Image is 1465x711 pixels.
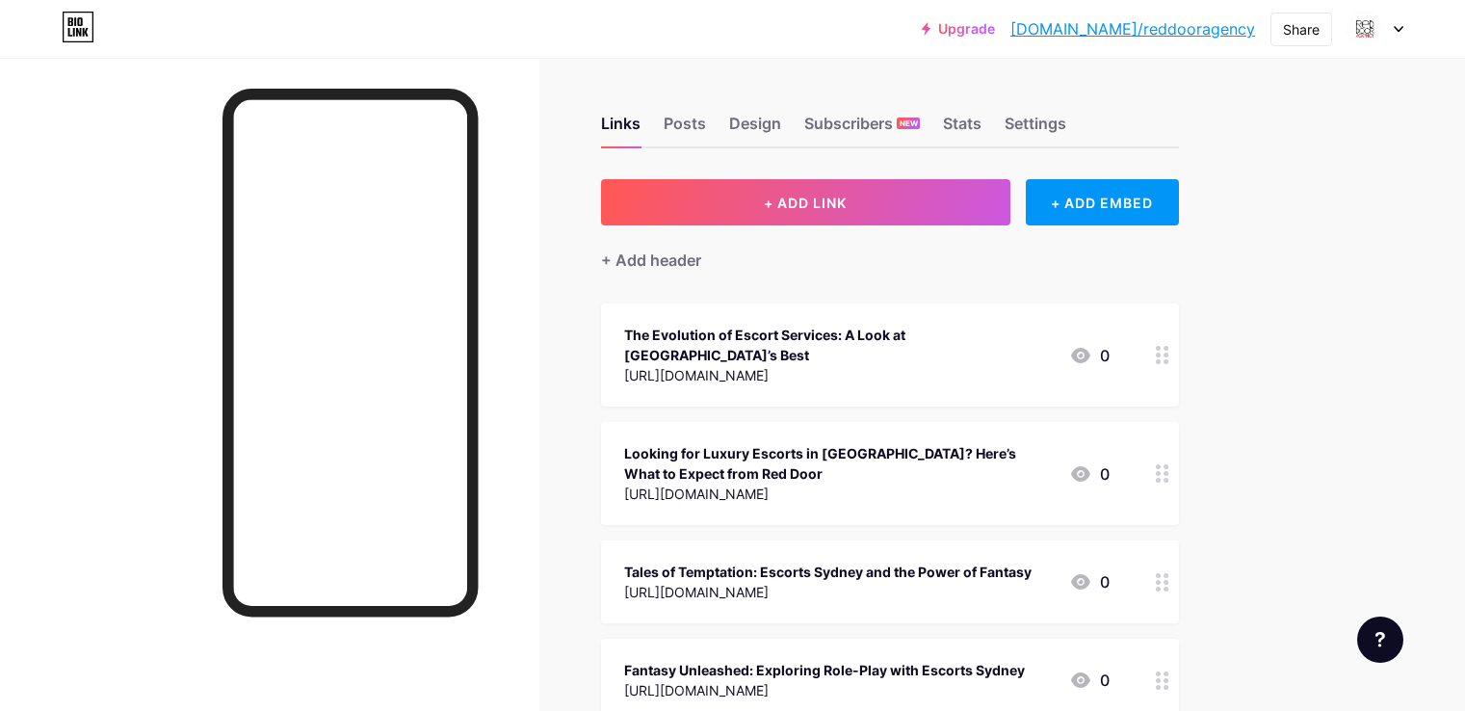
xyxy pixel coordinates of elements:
[601,179,1010,225] button: + ADD LINK
[601,112,641,146] div: Links
[624,582,1032,602] div: [URL][DOMAIN_NAME]
[1069,570,1110,593] div: 0
[624,680,1025,700] div: [URL][DOMAIN_NAME]
[943,112,981,146] div: Stats
[764,195,847,211] span: + ADD LINK
[1069,462,1110,486] div: 0
[1069,669,1110,692] div: 0
[624,325,1054,365] div: The Evolution of Escort Services: A Look at [GEOGRAPHIC_DATA]’s Best
[624,443,1054,484] div: Looking for Luxury Escorts in [GEOGRAPHIC_DATA]? Here’s What to Expect from Red Door
[922,21,995,37] a: Upgrade
[900,118,918,129] span: NEW
[1069,344,1110,367] div: 0
[729,112,781,146] div: Design
[624,484,1054,504] div: [URL][DOMAIN_NAME]
[664,112,706,146] div: Posts
[1010,17,1255,40] a: [DOMAIN_NAME]/reddooragency
[624,660,1025,680] div: Fantasy Unleashed: Exploring Role-Play with Escorts Sydney
[624,562,1032,582] div: Tales of Temptation: Escorts Sydney and the Power of Fantasy
[624,365,1054,385] div: [URL][DOMAIN_NAME]
[1283,19,1320,39] div: Share
[1005,112,1066,146] div: Settings
[601,249,701,272] div: + Add header
[1347,11,1383,47] img: reddooragency
[1026,179,1179,225] div: + ADD EMBED
[804,112,920,146] div: Subscribers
